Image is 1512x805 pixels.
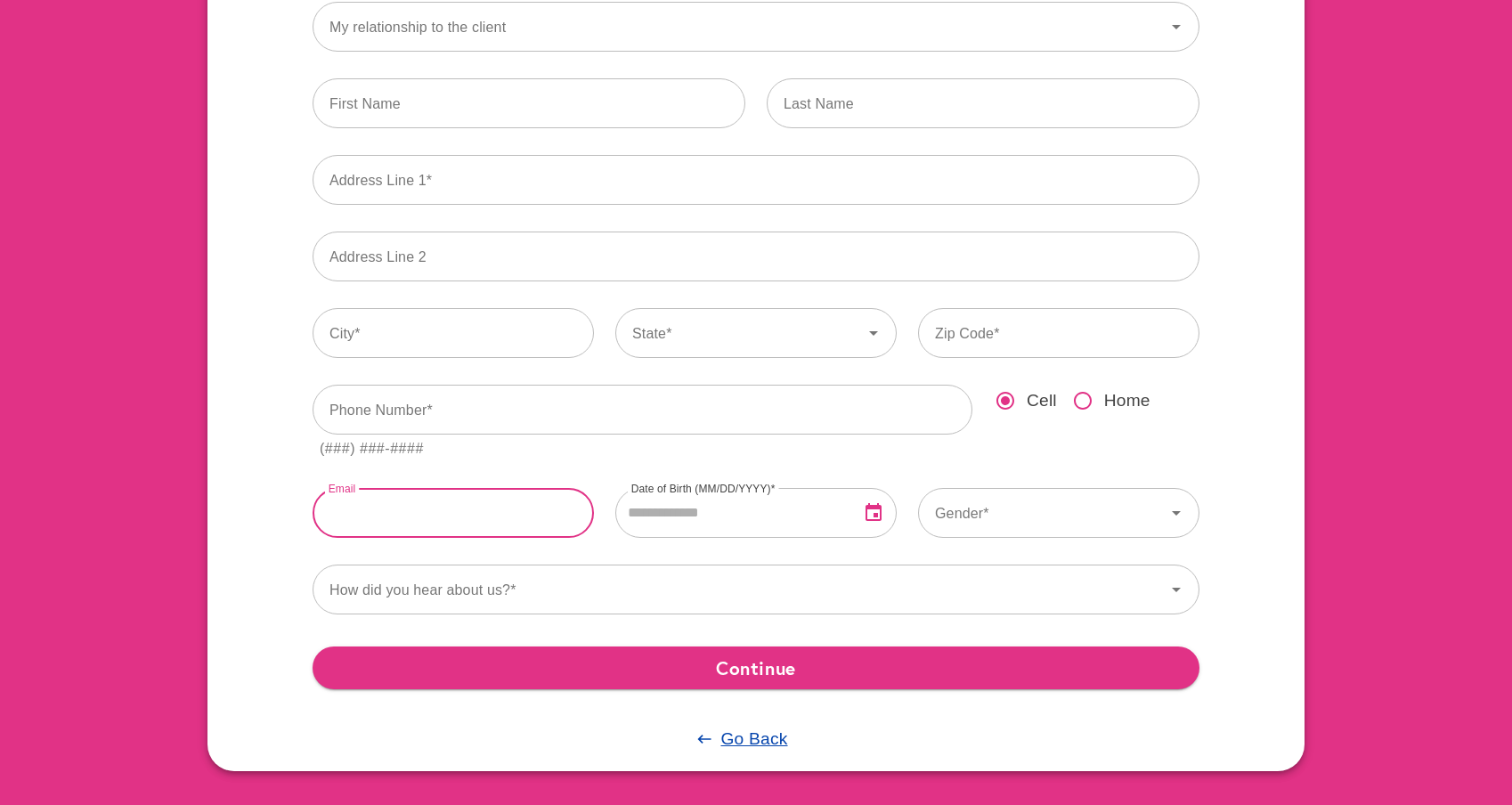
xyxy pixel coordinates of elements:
div: (###) ###-#### [320,437,424,461]
span: Home [1104,388,1150,414]
svg: Icon [1166,16,1187,37]
svg: Icon [1166,579,1187,600]
button: Open Date Picker [852,492,895,534]
u: Go Back [720,729,787,748]
svg: Icon [1166,502,1187,524]
span: Cell [1027,388,1057,414]
span: Continue [327,652,1185,684]
button: Continue [313,646,1199,689]
svg: Icon [863,322,884,344]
